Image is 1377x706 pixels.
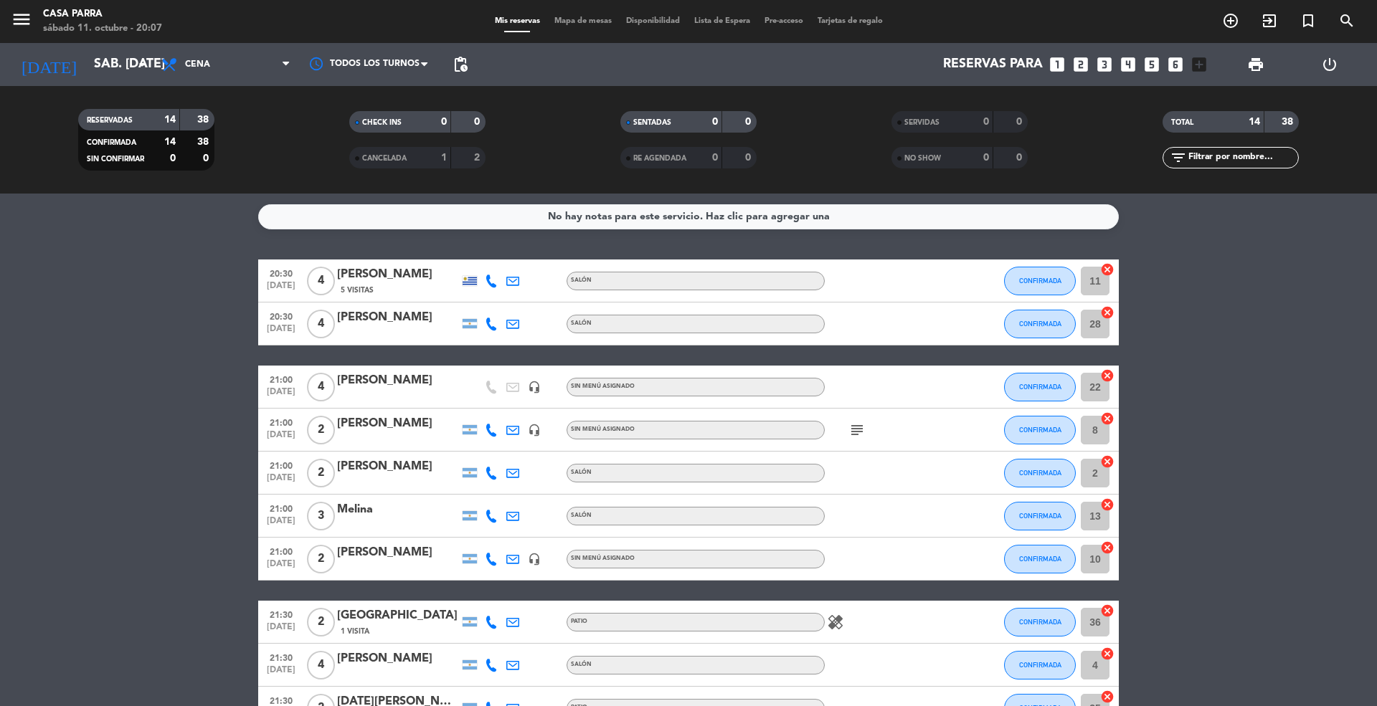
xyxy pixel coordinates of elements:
[1071,55,1090,74] i: looks_two
[337,543,459,562] div: [PERSON_NAME]
[983,153,989,163] strong: 0
[197,137,212,147] strong: 38
[633,155,686,162] span: RE AGENDADA
[757,17,810,25] span: Pre-acceso
[263,606,299,622] span: 21:30
[1095,55,1114,74] i: looks_3
[1019,512,1061,520] span: CONFIRMADA
[571,555,635,561] span: Sin menú asignado
[1004,502,1076,530] button: CONFIRMADA
[43,7,162,22] div: Casa Parra
[11,9,32,30] i: menu
[263,665,299,682] span: [DATE]
[307,267,335,295] span: 4
[474,153,483,163] strong: 2
[827,614,844,631] i: healing
[745,153,754,163] strong: 0
[1142,55,1161,74] i: looks_5
[43,22,162,36] div: sábado 11. octubre - 20:07
[1300,12,1317,29] i: turned_in_not
[1321,56,1338,73] i: power_settings_new
[337,500,459,519] div: Melina
[337,606,459,625] div: [GEOGRAPHIC_DATA]
[133,56,151,73] i: arrow_drop_down
[1004,310,1076,338] button: CONFIRMADA
[307,502,335,530] span: 3
[810,17,890,25] span: Tarjetas de regalo
[1282,117,1296,127] strong: 38
[307,310,335,338] span: 4
[263,371,299,387] span: 21:00
[441,153,447,163] strong: 1
[1004,373,1076,401] button: CONFIRMADA
[712,153,718,163] strong: 0
[263,307,299,324] span: 20:30
[263,473,299,490] span: [DATE]
[1100,604,1115,618] i: cancel
[307,459,335,487] span: 2
[341,626,369,637] span: 1 Visita
[1004,608,1076,636] button: CONFIRMADA
[452,56,469,73] span: pending_actions
[474,117,483,127] strong: 0
[263,414,299,430] span: 21:00
[263,622,299,639] span: [DATE]
[185,59,210,70] span: Cena
[263,387,299,404] span: [DATE]
[1247,56,1264,73] span: print
[263,649,299,665] span: 21:30
[1004,267,1076,295] button: CONFIRMADA
[87,139,136,146] span: CONFIRMADA
[203,153,212,163] strong: 0
[263,324,299,340] span: [DATE]
[1100,305,1115,320] i: cancel
[1004,416,1076,444] button: CONFIRMADA
[571,320,592,326] span: SALÓN
[1100,497,1115,512] i: cancel
[1100,540,1115,555] i: cancel
[362,119,402,126] span: CHECK INS
[528,553,541,566] i: headset_mic
[307,545,335,573] span: 2
[337,649,459,668] div: [PERSON_NAME]
[197,115,212,125] strong: 38
[11,9,32,35] button: menu
[263,500,299,516] span: 21:00
[571,619,587,624] span: PATIO
[1016,117,1025,127] strong: 0
[1004,545,1076,573] button: CONFIRMADA
[547,17,619,25] span: Mapa de mesas
[1222,12,1239,29] i: add_circle_outline
[362,155,407,162] span: CANCELADA
[307,608,335,636] span: 2
[337,265,459,284] div: [PERSON_NAME]
[441,117,447,127] strong: 0
[307,416,335,444] span: 2
[341,285,374,296] span: 5 Visitas
[488,17,547,25] span: Mis reservas
[1249,117,1260,127] strong: 14
[307,373,335,401] span: 4
[548,209,830,225] div: No hay notas para este servicio. Haz clic para agregar una
[170,153,176,163] strong: 0
[87,117,133,124] span: RESERVADAS
[337,414,459,433] div: [PERSON_NAME]
[1100,454,1115,469] i: cancel
[571,277,592,283] span: SALÓN
[571,469,592,475] span: SALÓN
[745,117,754,127] strong: 0
[337,371,459,390] div: [PERSON_NAME]
[1100,690,1115,704] i: cancel
[571,383,635,389] span: Sin menú asignado
[904,155,941,162] span: NO SHOW
[11,49,87,80] i: [DATE]
[633,119,671,126] span: SENTADAS
[1016,153,1025,163] strong: 0
[983,117,989,127] strong: 0
[337,457,459,476] div: [PERSON_NAME]
[263,281,299,297] span: [DATE]
[1100,647,1115,661] i: cancel
[1019,383,1061,391] span: CONFIRMADA
[1048,55,1066,74] i: looks_one
[1292,43,1366,86] div: LOG OUT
